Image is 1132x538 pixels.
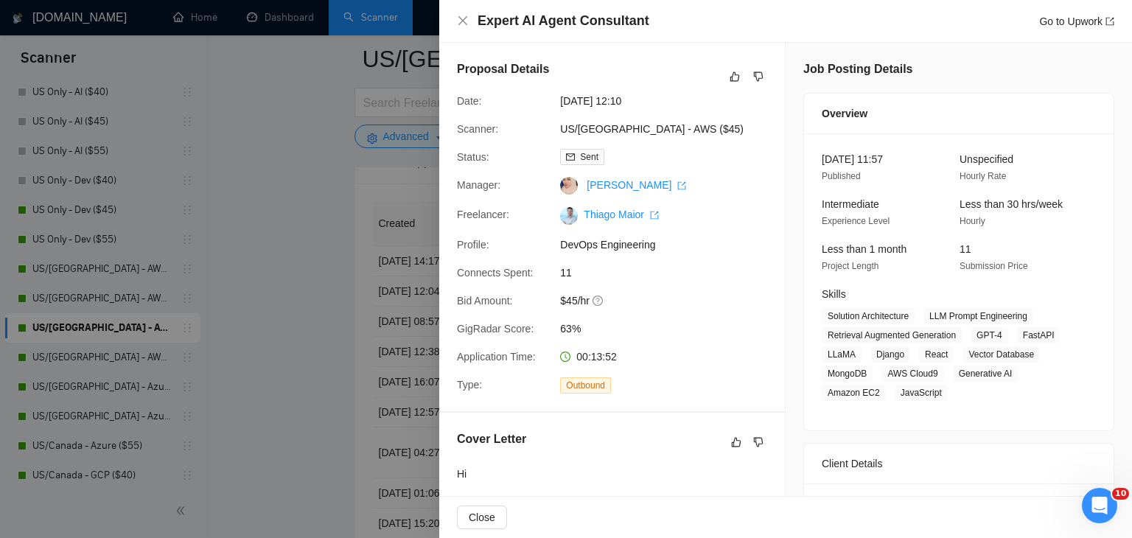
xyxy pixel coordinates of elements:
span: 00:13:52 [576,351,617,363]
span: Experience Level [822,216,890,226]
span: DevOps Engineering [560,237,781,253]
span: Retrieval Augmented Generation [822,327,962,343]
span: Type: [457,379,482,391]
button: dislike [750,433,767,451]
span: AWS Cloud9 [881,366,943,382]
span: Published [822,171,861,181]
button: Close [457,15,469,27]
button: like [726,68,744,85]
button: like [727,433,745,451]
span: clock-circle [560,352,570,362]
span: Profile: [457,239,489,251]
img: c1nIYiYEnWxP2TfA_dGaGsU0yq_D39oq7r38QHb4DlzjuvjqWQxPJgmVLd1BESEi1_ [560,207,578,225]
span: Amazon EC2 [822,385,886,401]
span: Skills [822,288,846,300]
span: Hourly [960,216,985,226]
span: Solution Architecture [822,308,915,324]
span: 63% [560,321,781,337]
span: Close [469,509,495,525]
span: Generative AI [953,366,1019,382]
span: Unspecified [960,153,1013,165]
span: Hourly Rate [960,171,1006,181]
a: Go to Upworkexport [1039,15,1114,27]
span: Intermediate [822,198,879,210]
h4: Expert AI Agent Consultant [478,12,649,30]
span: Less than 1 month [822,243,906,255]
span: Django [870,346,910,363]
span: Vector Database [962,346,1040,363]
span: GigRadar Score: [457,323,534,335]
a: [PERSON_NAME] export [587,179,686,191]
div: Client Details [822,444,1096,483]
span: dislike [753,71,764,83]
span: close [457,15,469,27]
button: Close [457,506,507,529]
span: Bid Amount: [457,295,513,307]
iframe: Intercom live chat [1082,488,1117,523]
span: question-circle [593,295,604,307]
h5: Proposal Details [457,60,549,78]
span: Outbound [560,377,611,394]
a: Thiago Maior export [584,209,659,220]
span: export [1105,17,1114,26]
h5: Job Posting Details [803,60,912,78]
span: LLaMA [822,346,862,363]
span: JavaScript [895,385,948,401]
span: Connects Spent: [457,267,534,279]
span: MongoDB [822,366,873,382]
span: dislike [753,436,764,448]
span: 11 [560,265,781,281]
span: 10 [1112,488,1129,500]
span: 11 [960,243,971,255]
span: React [919,346,954,363]
span: Less than 30 hrs/week [960,198,1063,210]
span: Project Length [822,261,878,271]
span: export [677,181,686,190]
span: Scanner: [457,123,498,135]
span: like [731,436,741,448]
h5: Cover Letter [457,430,526,448]
span: FastAPI [1017,327,1061,343]
span: Submission Price [960,261,1028,271]
span: [DATE] 12:10 [560,93,781,109]
span: Freelancer: [457,209,509,220]
span: US/[GEOGRAPHIC_DATA] - AWS ($45) [560,121,781,137]
span: Manager: [457,179,500,191]
span: $45/hr [560,293,781,309]
span: Overview [822,105,867,122]
span: LLM Prompt Engineering [923,308,1033,324]
span: Date: [457,95,481,107]
span: Sent [580,152,598,162]
span: Application Time: [457,351,536,363]
span: GPT-4 [971,327,1008,343]
span: mail [566,153,575,161]
span: like [730,71,740,83]
span: Status: [457,151,489,163]
span: export [650,211,659,220]
button: dislike [750,68,767,85]
span: [DATE] 11:57 [822,153,883,165]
